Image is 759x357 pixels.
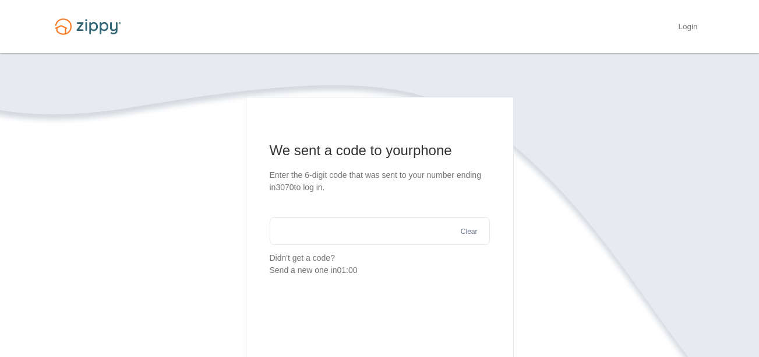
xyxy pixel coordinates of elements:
[48,13,128,40] img: Logo
[678,22,697,34] a: Login
[270,141,490,160] h1: We sent a code to your phone
[270,169,490,194] p: Enter the 6-digit code that was sent to your number ending in 3070 to log in.
[270,252,490,276] p: Didn't get a code?
[457,226,481,237] button: Clear
[270,264,490,276] div: Send a new one in 01:00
